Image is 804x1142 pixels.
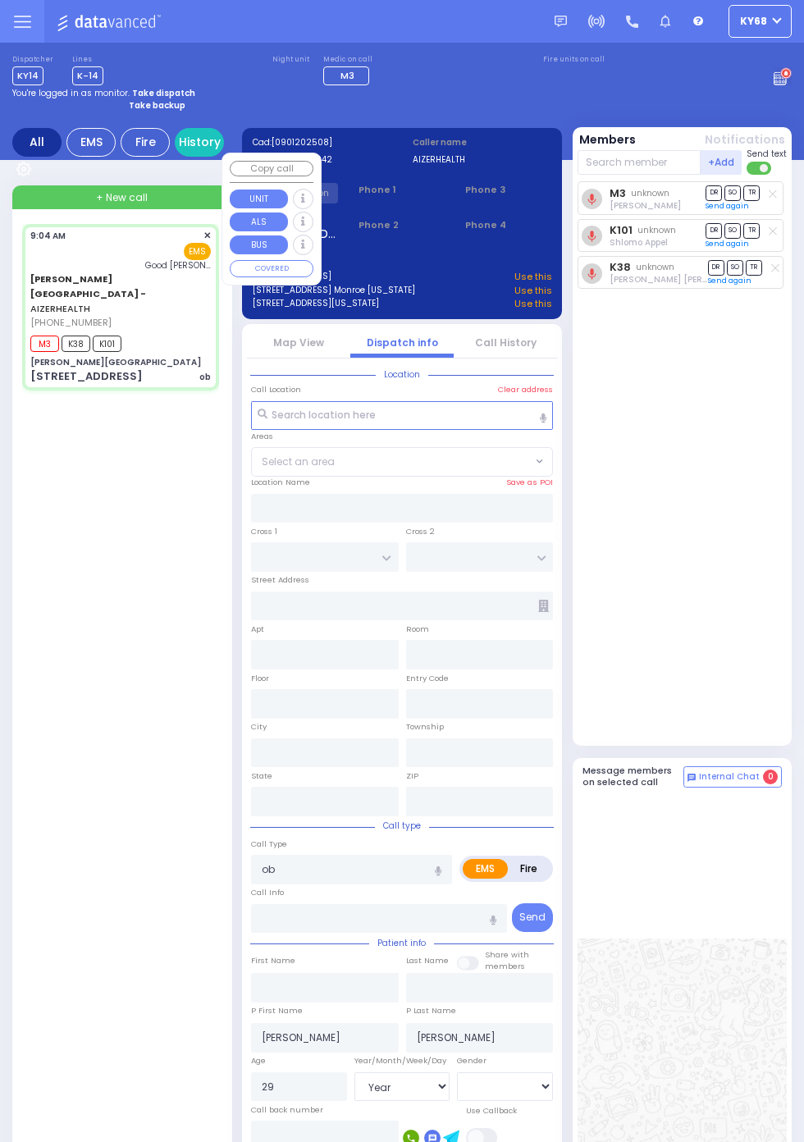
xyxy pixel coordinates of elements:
[498,384,553,395] label: Clear address
[543,55,605,65] label: Fire units on call
[538,600,549,612] span: Other building occupants
[251,624,264,635] label: Apt
[406,624,429,635] label: Room
[72,55,103,65] label: Lines
[253,284,415,298] a: [STREET_ADDRESS] Monroe [US_STATE]
[230,235,288,254] button: BUS
[465,218,551,232] span: Phone 4
[251,574,309,586] label: Street Address
[631,187,669,199] span: unknown
[706,239,749,249] a: Send again
[251,770,272,782] label: State
[708,276,751,285] a: Send again
[251,1104,323,1116] label: Call back number
[359,183,445,197] span: Phone 1
[724,223,741,239] span: SO
[683,766,782,788] button: Internal Chat 0
[184,243,211,260] span: EMS
[413,136,552,148] label: Caller name
[121,128,170,157] div: Fire
[251,887,284,898] label: Call Info
[30,230,66,242] span: 9:04 AM
[251,955,295,966] label: First Name
[610,187,626,199] a: M3
[251,721,267,733] label: City
[251,673,269,684] label: Floor
[30,272,146,315] a: AIZERHEALTH
[12,55,53,65] label: Dispatcher
[729,5,792,38] button: ky68
[251,384,301,395] label: Call Location
[30,356,201,368] div: [PERSON_NAME][GEOGRAPHIC_DATA]
[406,1005,456,1016] label: P Last Name
[706,201,749,211] a: Send again
[514,270,552,284] a: Use this
[512,903,553,932] button: Send
[230,190,288,208] button: UNIT
[30,316,112,329] span: [PHONE_NUMBER]
[406,673,449,684] label: Entry Code
[30,336,59,352] span: M3
[145,259,211,272] span: Good Sam
[466,1105,517,1117] label: Use Callback
[272,136,332,148] span: [0901202508]
[743,185,760,201] span: TR
[253,153,392,166] label: Caller:
[251,431,273,442] label: Areas
[251,1005,303,1016] label: P First Name
[413,153,552,166] label: AIZERHEALTH
[746,260,762,276] span: TR
[251,526,277,537] label: Cross 1
[375,820,429,832] span: Call type
[93,336,121,352] span: K101
[457,1055,487,1067] label: Gender
[199,371,211,383] div: ob
[262,455,335,469] span: Select an area
[582,765,684,787] h5: Message members on selected call
[129,99,185,112] strong: Take backup
[253,253,403,265] label: Last 3 location
[340,69,354,82] span: M3
[555,16,567,28] img: message.svg
[465,183,551,197] span: Phone 3
[369,937,434,949] span: Patient info
[354,1055,450,1067] div: Year/Month/Week/Day
[253,297,379,311] a: [STREET_ADDRESS][US_STATE]
[406,770,418,782] label: ZIP
[251,477,310,488] label: Location Name
[376,368,428,381] span: Location
[708,260,724,276] span: DR
[485,949,529,960] small: Share with
[175,128,224,157] a: History
[610,224,633,236] a: K101
[688,774,696,782] img: comment-alt.png
[740,14,767,29] span: ky68
[203,229,211,243] span: ✕
[251,401,553,431] input: Search location here
[12,87,130,99] span: You're logged in as monitor.
[66,128,116,157] div: EMS
[506,477,553,488] label: Save as POI
[579,131,636,148] button: Members
[323,55,374,65] label: Medic on call
[705,131,785,148] button: Notifications
[507,859,550,879] label: Fire
[12,66,43,85] span: KY14
[727,260,743,276] span: SO
[72,66,103,85] span: K-14
[747,148,787,160] span: Send text
[724,185,741,201] span: SO
[637,224,676,236] span: unknown
[272,55,309,65] label: Night unit
[273,336,324,349] a: Map View
[406,526,435,537] label: Cross 2
[30,368,143,385] div: [STREET_ADDRESS]
[514,284,552,298] a: Use this
[706,223,722,239] span: DR
[96,190,148,205] span: + New call
[706,185,722,201] span: DR
[475,336,537,349] a: Call History
[610,199,681,212] span: Chananya Indig
[485,961,525,971] span: members
[610,261,631,273] a: K38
